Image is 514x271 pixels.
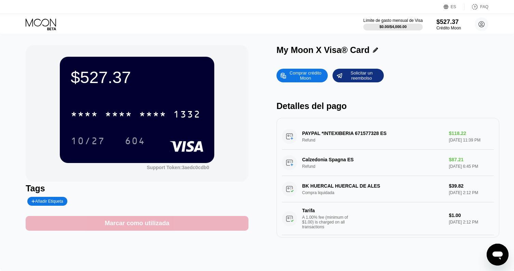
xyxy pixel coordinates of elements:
[436,18,461,26] div: $527.37
[276,45,369,55] div: My Moon X Visa® Card
[125,136,145,147] div: 604
[302,215,353,229] div: A 1.00% fee (minimum of $1.00) is charged on all transactions
[147,165,209,170] div: Support Token: 3aedc0cdb0
[436,26,461,30] div: Crédito Moon
[444,3,464,10] div: ES
[464,3,488,10] div: FAQ
[436,18,461,30] div: $527.37Crédito Moon
[379,25,407,29] div: $0.00 / $4,000.00
[276,69,328,82] div: Comprar crédito Moon
[451,4,456,9] div: ES
[363,18,423,23] div: Límite de gasto mensual de Visa
[66,132,110,149] div: 10/27
[173,110,201,121] div: 1332
[71,136,105,147] div: 10/27
[449,213,494,218] div: $1.00
[282,202,494,235] div: TarifaA 1.00% fee (minimum of $1.00) is charged on all transactions$1.00[DATE] 2:12 PM
[26,184,248,193] div: Tags
[287,70,324,81] div: Comprar crédito Moon
[333,69,384,82] div: Solicitar un reembolso
[487,244,509,266] iframe: Botón para iniciar la ventana de mensajería, conversación en curso
[105,219,170,227] div: Marcar como utilizada
[449,220,494,225] div: [DATE] 2:12 PM
[27,197,67,206] div: Añadir Etiqueta
[480,4,488,9] div: FAQ
[147,165,209,170] div: Support Token:3aedc0cdb0
[120,132,150,149] div: 604
[343,70,380,81] div: Solicitar un reembolso
[276,101,499,111] div: Detalles del pago
[71,68,203,87] div: $527.37
[302,208,350,213] div: Tarifa
[26,216,248,231] div: Marcar como utilizada
[363,18,423,30] div: Límite de gasto mensual de Visa$0.00/$4,000.00
[31,199,63,204] div: Añadir Etiqueta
